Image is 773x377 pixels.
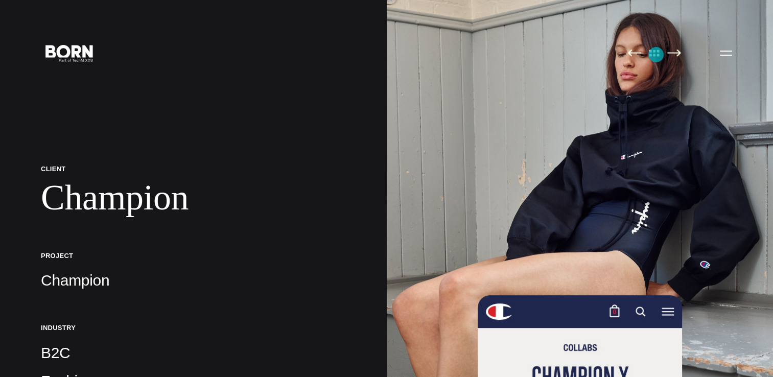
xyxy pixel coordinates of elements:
[41,251,346,260] h5: Project
[41,177,346,219] h1: Champion
[714,42,738,63] button: Open
[667,49,681,57] img: Next Page
[41,343,346,363] p: B2C
[41,270,346,291] p: Champion
[644,49,665,57] img: All Pages
[41,323,346,332] h5: Industry
[41,164,346,173] p: Client
[627,49,641,57] img: Previous Page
